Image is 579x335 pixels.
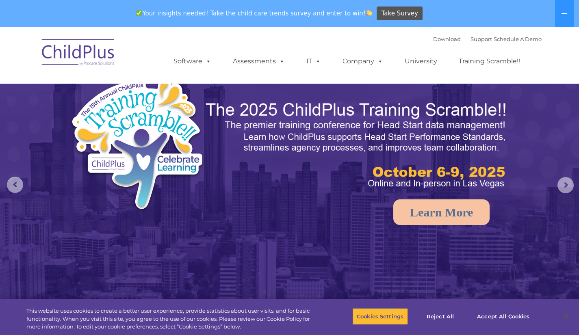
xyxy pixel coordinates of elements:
a: Assessments [225,53,293,69]
img: ✅ [136,10,142,16]
a: Support [471,36,492,42]
a: Take Survey [377,6,423,21]
div: This website uses cookies to create a better user experience, provide statistics about user visit... [26,307,319,331]
a: IT [298,53,329,69]
a: Download [433,36,461,42]
img: ChildPlus by Procare Solutions [38,33,119,74]
a: Schedule A Demo [494,36,542,42]
img: 👏 [366,10,372,16]
a: Company [334,53,391,69]
span: Last name [113,54,138,60]
span: Phone number [113,87,147,93]
span: Your insights needed! Take the child care trends survey and enter to win! [132,5,376,21]
button: Reject All [415,308,466,325]
button: Accept All Cookies [473,308,534,325]
button: Cookies Settings [352,308,408,325]
a: University [397,53,445,69]
a: Software [165,53,219,69]
font: | [433,36,542,42]
a: Learn More [393,199,490,225]
span: Take Survey [382,6,418,21]
button: Close [557,307,575,325]
a: Training Scramble!! [451,53,528,69]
